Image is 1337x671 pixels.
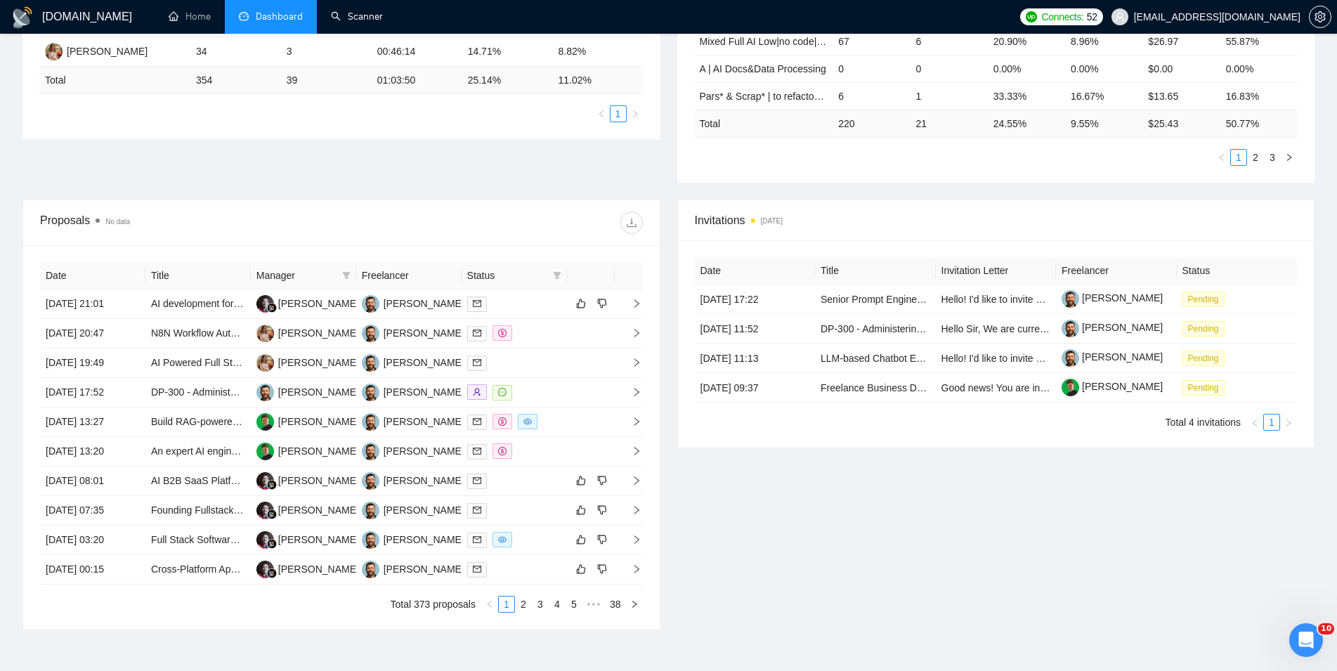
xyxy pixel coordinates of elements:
[362,413,379,431] img: VK
[362,356,464,367] a: VK[PERSON_NAME]
[362,325,379,342] img: VK
[384,473,464,488] div: [PERSON_NAME]
[256,11,303,22] span: Dashboard
[573,295,589,312] button: like
[278,296,359,311] div: [PERSON_NAME]
[499,597,514,612] a: 1
[582,596,605,613] li: Next 5 Pages
[1264,149,1281,166] li: 3
[362,504,464,515] a: VK[PERSON_NAME]
[626,596,643,613] button: right
[1182,382,1230,393] a: Pending
[1182,293,1230,304] a: Pending
[145,319,251,348] td: N8N Workflow Automation That Holds context
[606,597,625,612] a: 38
[256,327,359,338] a: AV[PERSON_NAME]
[145,378,251,408] td: DP-300 - Administering Relational Database on Microsoft Azure
[256,413,274,431] img: MB
[516,597,531,612] a: 2
[1220,55,1298,82] td: 0.00%
[597,110,606,118] span: left
[1264,415,1279,430] a: 1
[1142,110,1220,137] td: $ 25.43
[145,467,251,496] td: AI B2B SaaS Platform Development
[256,268,337,283] span: Manager
[1142,27,1220,55] td: $26.97
[1182,380,1225,396] span: Pending
[372,37,462,67] td: 00:46:14
[695,285,816,314] td: [DATE] 17:22
[576,534,586,545] span: like
[267,509,277,519] img: gigradar-bm.png
[605,596,626,613] li: 38
[278,414,359,429] div: [PERSON_NAME]
[821,294,1071,305] a: Senior Prompt Engineer (LLM / AI Specialist – Freelance)
[815,285,936,314] td: Senior Prompt Engineer (LLM / AI Specialist – Freelance)
[1289,623,1323,657] iframe: Intercom live chat
[700,63,826,74] span: A | AI Docs&Data Processing
[151,298,268,309] a: AI development for chatbot
[151,357,538,368] a: AI Powered Full Stack Developer with AI Chatbot, AI Agent and AI Integration Experience
[40,496,145,526] td: [DATE] 07:35
[473,447,481,455] span: mail
[594,295,611,312] button: dislike
[256,474,359,486] a: SS[PERSON_NAME]
[620,358,641,367] span: right
[151,475,308,486] a: AI B2B SaaS Platform Development
[821,353,1019,364] a: LLM-based Chatbot Engineer (Python, AI/ML)
[384,414,464,429] div: [PERSON_NAME]
[256,354,274,372] img: AV
[145,408,251,437] td: Build RAG-powered keyword mapping assistant in n8n (LLM + vector database)
[256,445,359,456] a: MB[PERSON_NAME]
[594,531,611,548] button: dislike
[391,596,476,613] li: Total 373 proposals
[620,476,641,486] span: right
[1285,153,1293,162] span: right
[473,299,481,308] span: mail
[1247,149,1264,166] li: 2
[362,474,464,486] a: VK[PERSON_NAME]
[1220,82,1298,110] td: 16.83%
[473,358,481,367] span: mail
[473,506,481,514] span: mail
[1284,419,1293,427] span: right
[256,356,359,367] a: AV[PERSON_NAME]
[145,262,251,289] th: Title
[362,472,379,490] img: VK
[1062,292,1163,304] a: [PERSON_NAME]
[597,475,607,486] span: dislike
[1062,379,1079,396] img: c1CkLHUIwD5Ucvm7oiXNAph9-NOmZLZpbVsUrINqn_V_EzHsJW7P7QxldjUFcJOdWX
[700,36,870,47] a: Mixed Full AI Low|no code|automations
[1309,11,1331,22] a: setting
[1309,6,1331,28] button: setting
[597,563,607,575] span: dislike
[1087,9,1097,25] span: 52
[821,323,1097,334] a: DP-300 - Administering Relational Database on Microsoft Azure
[278,473,359,488] div: [PERSON_NAME]
[362,354,379,372] img: VK
[145,526,251,555] td: Full Stack Software Engineer (with AI Experience)
[473,417,481,426] span: mail
[40,555,145,585] td: [DATE] 00:15
[1220,110,1298,137] td: 50.77 %
[597,534,607,545] span: dislike
[594,502,611,519] button: dislike
[498,417,507,426] span: dollar
[151,386,428,398] a: DP-300 - Administering Relational Database on Microsoft Azure
[331,11,383,22] a: searchScanner
[278,325,359,341] div: [PERSON_NAME]
[1041,9,1083,25] span: Connects:
[523,417,532,426] span: eye
[594,561,611,578] button: dislike
[67,44,148,59] div: [PERSON_NAME]
[1220,27,1298,55] td: 55.87%
[372,67,462,94] td: 01:03:50
[11,6,34,29] img: logo
[695,314,816,344] td: [DATE] 11:52
[278,443,359,459] div: [PERSON_NAME]
[384,325,464,341] div: [PERSON_NAME]
[1231,150,1246,165] a: 1
[610,105,627,122] li: 1
[621,217,642,228] span: download
[40,289,145,319] td: [DATE] 21:01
